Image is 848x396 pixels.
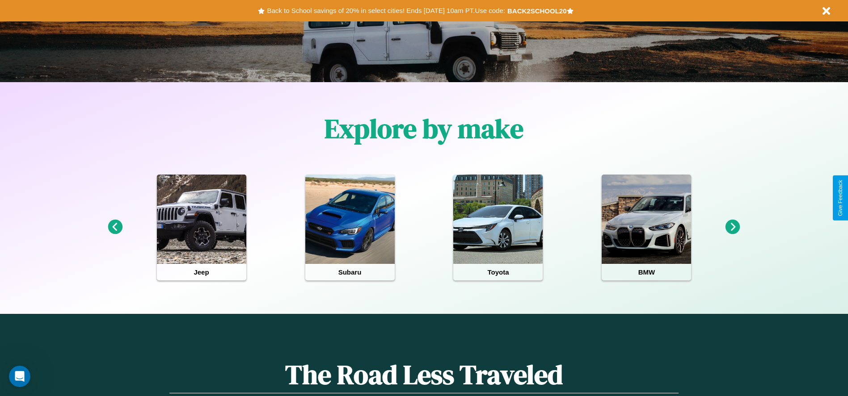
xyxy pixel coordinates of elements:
h4: Toyota [453,264,543,280]
button: Back to School savings of 20% in select cities! Ends [DATE] 10am PT.Use code: [265,4,507,17]
iframe: Intercom live chat [9,366,30,387]
h4: Subaru [305,264,395,280]
h4: Jeep [157,264,246,280]
h4: BMW [602,264,691,280]
div: Give Feedback [837,180,844,216]
b: BACK2SCHOOL20 [507,7,567,15]
h1: Explore by make [325,110,523,147]
h1: The Road Less Traveled [169,356,678,393]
